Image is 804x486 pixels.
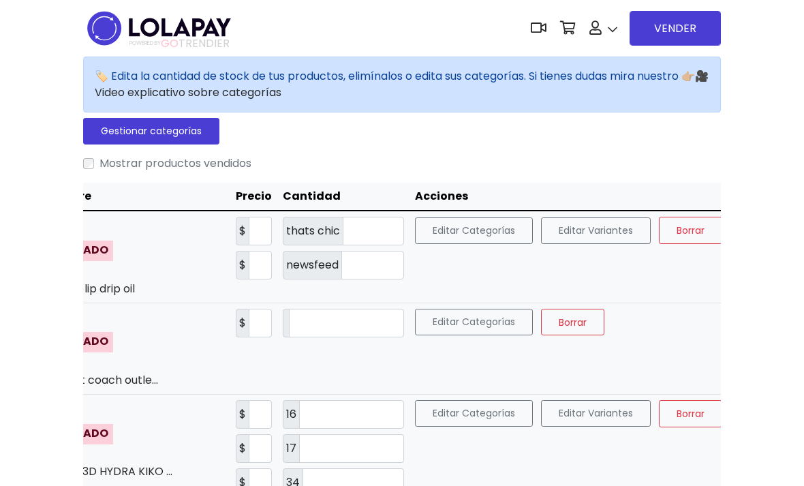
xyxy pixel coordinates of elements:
[45,281,135,297] a: nyx fat lip drip oil
[45,464,172,479] a: GLOSS 3D HYDRA KIKO ...
[630,11,721,46] a: VENDER
[283,434,300,463] label: 17
[83,118,219,145] a: Gestionar categorías
[236,400,249,429] label: $
[236,309,249,337] label: $
[415,309,533,335] button: Editar Categorías
[129,37,230,50] span: TRENDIER
[236,251,249,279] label: $
[236,434,249,463] label: $
[677,407,705,421] span: Borrar
[415,400,533,427] button: Editar Categorías
[45,372,158,388] a: wristlet coach outle...
[40,183,230,211] th: Nombre
[659,400,722,427] button: Borrar
[677,224,705,237] span: Borrar
[99,155,251,172] label: Mostrar productos vendidos
[541,400,651,427] button: Editar Variantes
[95,85,281,100] a: Video explicativo sobre categorías
[541,309,604,336] button: Borrar
[129,40,161,47] span: POWERED BY
[559,315,587,329] span: Borrar
[230,183,277,211] th: Precio
[83,7,235,50] img: logo
[283,251,342,279] label: newsfeed
[659,217,722,244] button: Borrar
[95,68,709,100] span: 🏷️ Edita la cantidad de stock de tus productos, elimínalos o edita sus categorías. Si tienes duda...
[409,183,733,211] th: Acciones
[277,183,409,211] th: Cantidad
[283,400,300,429] label: 16
[283,217,343,245] label: thats chic
[415,217,533,244] button: Editar Categorías
[541,217,651,244] button: Editar Variantes
[161,35,179,51] span: GO
[236,217,249,245] label: $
